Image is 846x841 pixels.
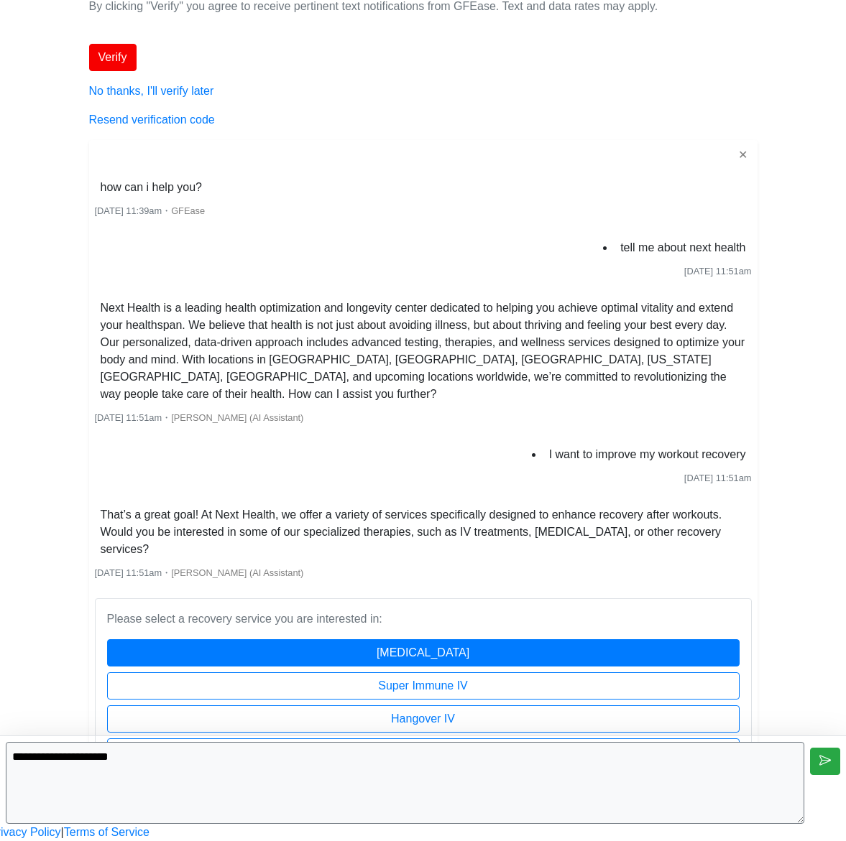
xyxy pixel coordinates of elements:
[107,672,740,700] button: Super Immune IV
[734,146,752,164] button: ✕
[95,567,304,578] small: ・
[95,205,162,216] span: [DATE] 11:39am
[95,176,208,199] li: how can i help you?
[89,85,214,97] a: No thanks, I'll verify later
[107,705,740,733] button: Hangover IV
[89,113,215,126] a: Resend verification code
[95,503,752,561] li: That’s a great goal! At Next Health, we offer a variety of services specifically designed to enha...
[95,205,206,216] small: ・
[95,412,162,423] span: [DATE] 11:51am
[95,412,304,423] small: ・
[171,412,303,423] span: [PERSON_NAME] (AI Assistant)
[89,44,137,71] button: Verify
[684,266,752,277] span: [DATE] 11:51am
[95,567,162,578] span: [DATE] 11:51am
[171,205,205,216] span: GFEase
[95,297,752,406] li: Next Health is a leading health optimization and longevity center dedicated to helping you achiev...
[171,567,303,578] span: [PERSON_NAME] (AI Assistant)
[107,639,740,666] button: [MEDICAL_DATA]
[615,236,751,259] li: tell me about next health
[684,473,752,483] span: [DATE] 11:51am
[543,443,752,466] li: I want to improve my workout recovery
[107,610,740,628] p: Please select a recovery service you are interested in:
